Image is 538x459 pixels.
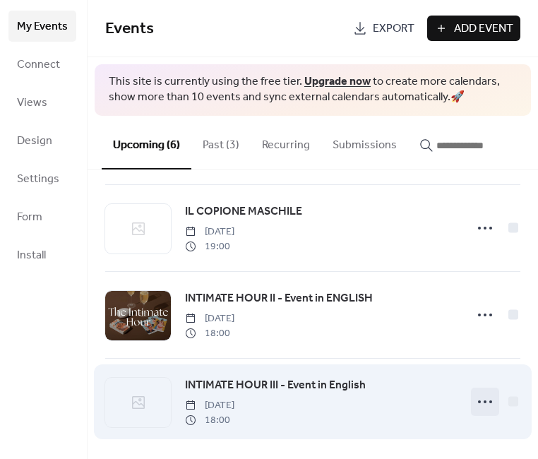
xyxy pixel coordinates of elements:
[373,20,414,37] span: Export
[8,163,76,194] a: Settings
[17,16,68,38] span: My Events
[8,239,76,270] a: Install
[8,87,76,118] a: Views
[185,376,366,395] a: INTIMATE HOUR III - Event in English
[191,116,251,168] button: Past (3)
[17,168,59,191] span: Settings
[185,239,234,254] span: 19:00
[8,201,76,232] a: Form
[185,203,302,221] a: IL COPIONE MASCHILE
[8,125,76,156] a: Design
[321,116,408,168] button: Submissions
[185,311,234,326] span: [DATE]
[8,11,76,42] a: My Events
[185,326,234,341] span: 18:00
[185,398,234,413] span: [DATE]
[185,225,234,239] span: [DATE]
[17,92,47,114] span: Views
[17,244,46,267] span: Install
[346,16,422,41] a: Export
[17,130,52,153] span: Design
[185,377,366,394] span: INTIMATE HOUR III - Event in English
[105,13,154,44] span: Events
[8,49,76,80] a: Connect
[304,71,371,93] a: Upgrade now
[185,290,373,307] span: INTIMATE HOUR II - Event in ENGLISH
[109,74,517,106] span: This site is currently using the free tier. to create more calendars, show more than 10 events an...
[185,413,234,428] span: 18:00
[454,20,513,37] span: Add Event
[17,206,42,229] span: Form
[185,290,373,308] a: INTIMATE HOUR II - Event in ENGLISH
[185,203,302,220] span: IL COPIONE MASCHILE
[251,116,321,168] button: Recurring
[17,54,60,76] span: Connect
[427,16,520,41] button: Add Event
[102,116,191,169] button: Upcoming (6)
